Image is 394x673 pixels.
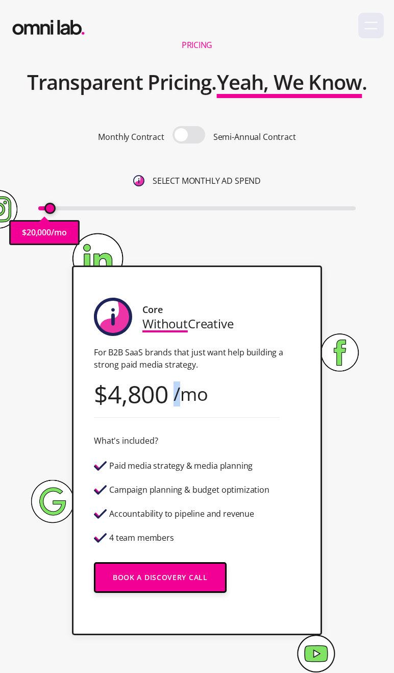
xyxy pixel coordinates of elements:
a: Book a Discovery Call [94,562,227,593]
p: For B2B SaaS brands that just want help building a strong paid media strategy. [94,346,300,371]
div: /mo [174,387,208,401]
img: 6410812402e99d19b372aa32_omni-nav-info.svg [133,175,144,186]
div: Core [142,303,162,317]
div: $ [94,387,108,401]
p: Semi-Annual Contract [213,130,296,144]
span: Without [142,315,188,332]
p: SELECT MONTHLY AD SPEND [153,174,261,188]
div: What's included? [94,434,158,448]
div: Campaign planning & budget optimization [109,486,269,494]
div: Paid media strategy & media planning [109,462,253,470]
div: 4,800 [108,387,168,401]
h2: Transparent Pricing. . [27,64,367,101]
img: Omni Lab: B2B SaaS Demand Generation Agency [10,13,87,38]
a: home [10,13,87,38]
iframe: Chat Widget [343,624,394,673]
p: /mo [51,226,67,239]
p: Monthly Contract [98,130,164,144]
div: 4 team members [109,534,174,542]
div: Accountability to pipeline and revenue [109,510,254,518]
p: 20,000 [27,226,51,239]
div: Creative [142,317,234,330]
span: Yeah, We Know [217,68,362,96]
p: $ [22,226,27,239]
div: menu [358,13,384,38]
